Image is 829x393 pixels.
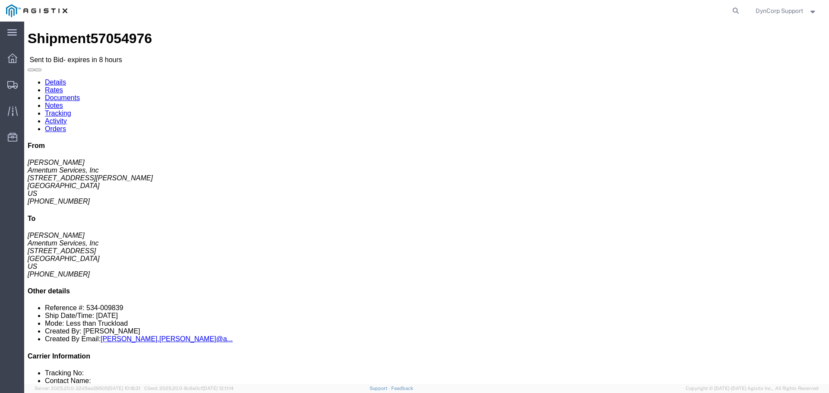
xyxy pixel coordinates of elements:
[391,386,413,391] a: Feedback
[35,386,140,391] span: Server: 2025.20.0-32d5ea39505
[370,386,391,391] a: Support
[203,386,234,391] span: [DATE] 12:11:14
[6,4,67,17] img: logo
[108,386,140,391] span: [DATE] 10:18:31
[686,385,819,392] span: Copyright © [DATE]-[DATE] Agistix Inc., All Rights Reserved
[144,386,234,391] span: Client: 2025.20.0-8c6e0cf
[755,6,817,16] button: DynCorp Support
[756,6,803,16] span: DynCorp Support
[24,22,829,384] iframe: FS Legacy Container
